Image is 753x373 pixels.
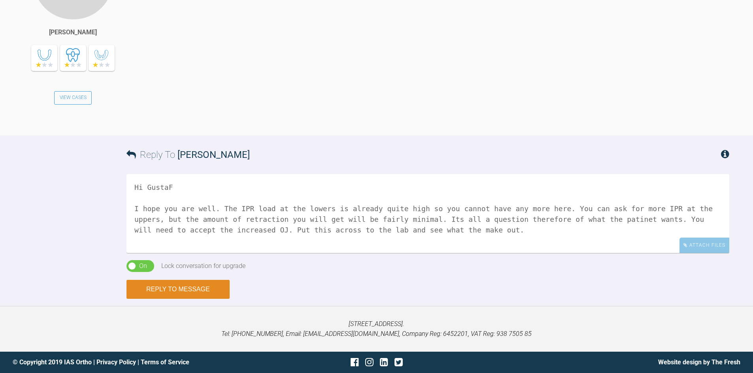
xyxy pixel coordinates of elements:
[96,358,136,366] a: Privacy Policy
[13,319,740,339] p: [STREET_ADDRESS]. Tel: [PHONE_NUMBER], Email: [EMAIL_ADDRESS][DOMAIN_NAME], Company Reg: 6452201,...
[141,358,189,366] a: Terms of Service
[126,174,729,253] textarea: Hi GustaF I hope you are well. The IPR load at the lowers is already quite high so you cannot hav...
[177,149,250,160] span: [PERSON_NAME]
[13,357,255,367] div: © Copyright 2019 IAS Ortho | |
[161,261,245,271] div: Lock conversation for upgrade
[126,280,230,299] button: Reply to Message
[679,238,729,253] div: Attach Files
[139,261,147,271] div: On
[126,147,250,162] h3: Reply To
[49,27,97,37] div: [PERSON_NAME]
[658,358,740,366] a: Website design by The Fresh
[54,91,92,105] a: View Cases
